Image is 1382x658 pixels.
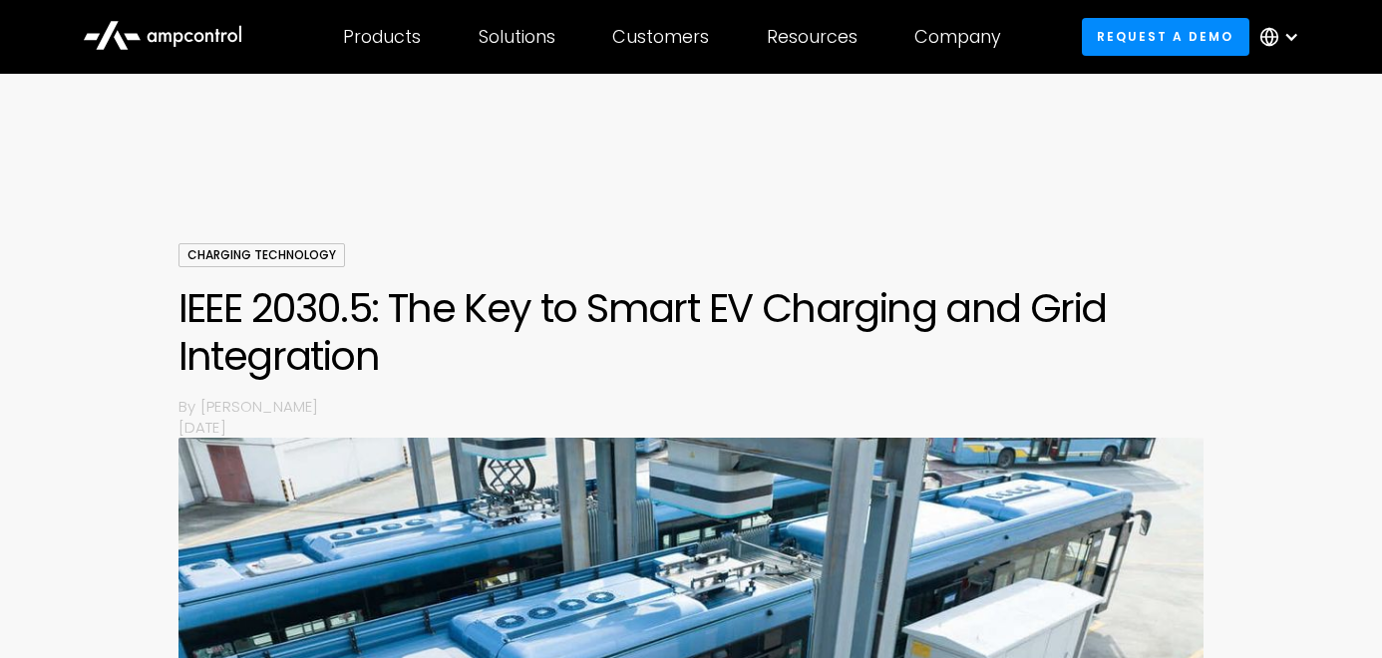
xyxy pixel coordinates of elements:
[343,26,421,48] div: Products
[200,396,1204,417] p: [PERSON_NAME]
[479,26,555,48] div: Solutions
[914,26,1001,48] div: Company
[612,26,709,48] div: Customers
[767,26,858,48] div: Resources
[178,243,345,267] div: Charging Technology
[1082,18,1249,55] a: Request a demo
[178,284,1205,380] h1: IEEE 2030.5: The Key to Smart EV Charging and Grid Integration
[178,417,1205,438] p: [DATE]
[178,396,200,417] p: By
